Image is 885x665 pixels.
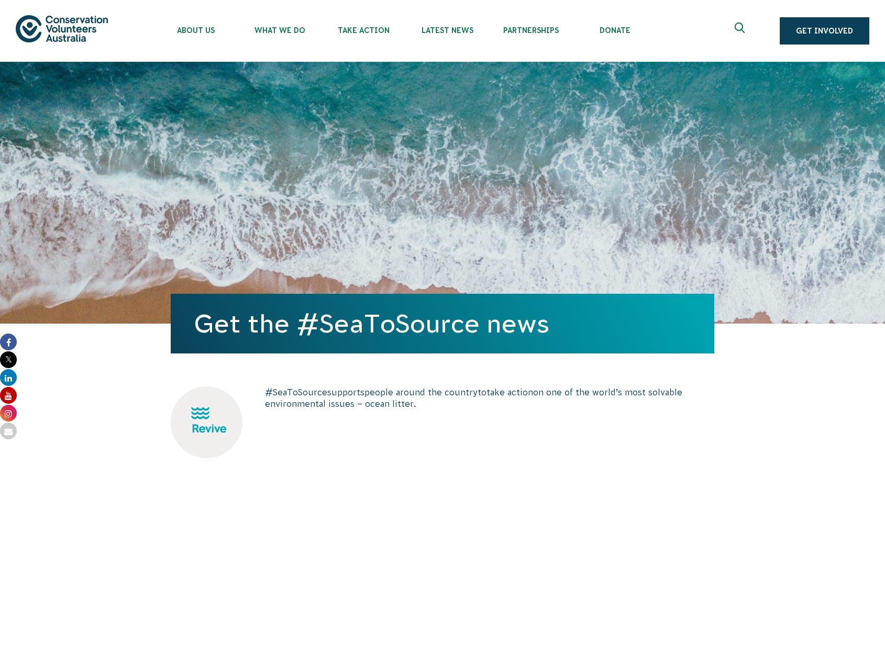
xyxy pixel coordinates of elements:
span: Latest News [405,26,489,35]
span: Take Action [322,26,405,35]
span: About Us [154,26,238,35]
span: What We Do [238,26,322,35]
span: #SeaToSource [265,387,327,397]
img: logo.svg [16,15,108,42]
img: Revive [171,386,242,458]
span: Partnerships [489,26,573,35]
a: Get Involved [780,17,869,45]
span: Donate [573,26,657,35]
button: Expand search box Close search box [728,18,754,43]
span: to [478,387,486,397]
span: take action [486,387,533,397]
h1: Get the #SeaToSource news [194,309,691,338]
span: people around the country [364,387,478,397]
span: Expand search box [735,23,748,39]
span: supports [327,387,364,397]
